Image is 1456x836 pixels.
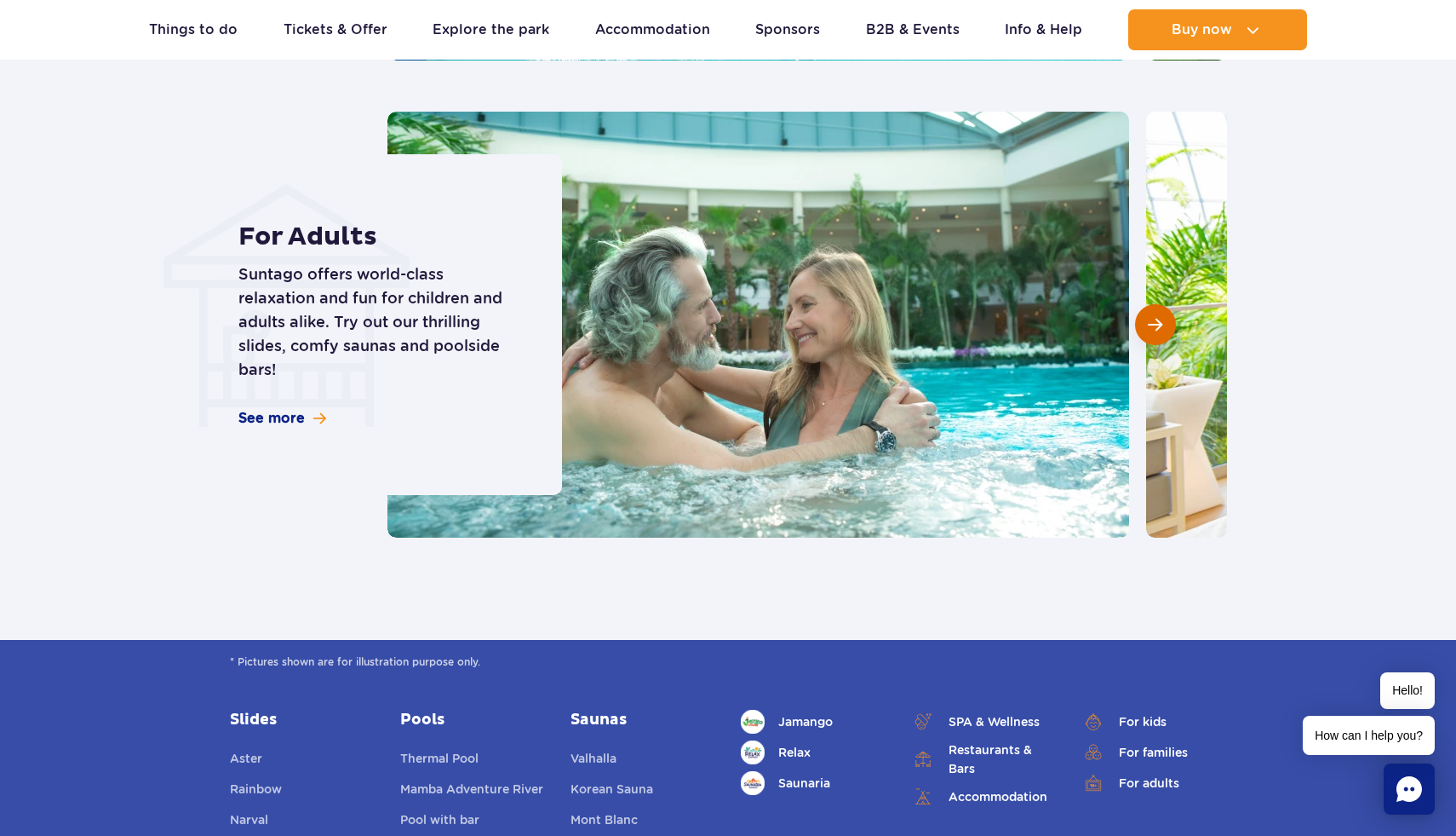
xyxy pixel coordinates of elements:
span: Aster [230,752,262,765]
a: Aster [230,749,262,773]
a: Tickets & Offer [284,9,387,50]
a: Korean Sauna [570,780,653,804]
a: For kids [1081,710,1226,734]
img: A smiling couple enjoying their relaxation at Suntago, surrounded by lush palm trees [387,112,1129,538]
p: Suntago offers world-class relaxation and fun for children and adults alike. Try out our thrillin... [238,262,524,382]
span: Hello! [1380,672,1435,709]
a: For adults [1081,771,1226,795]
a: Thermal Pool [400,749,479,773]
a: For families [1081,741,1226,764]
a: Narval [230,810,268,834]
a: Saunas [570,710,715,730]
span: * Pictures shown are for illustration purpose only. [230,654,1227,671]
button: Next slide [1135,304,1176,345]
a: See more [238,409,326,428]
a: Accommodation [595,9,710,50]
button: Buy now [1128,9,1307,50]
a: B2B & Events [866,9,960,50]
span: How can I help you? [1303,716,1435,755]
a: Relax [741,741,886,764]
a: Explore the park [433,9,549,50]
a: Info & Help [1005,9,1082,50]
a: Restaurants & Bars [911,741,1056,778]
a: Saunaria [741,771,886,795]
a: Rainbow [230,780,282,804]
a: SPA & Wellness [911,710,1056,734]
a: Valhalla [570,749,616,773]
strong: For Adults [238,222,524,252]
span: Buy now [1172,22,1232,37]
a: Accommodation [911,785,1056,809]
div: Chat [1384,764,1435,815]
span: Rainbow [230,782,282,796]
a: Pool with bar [400,810,479,834]
span: Narval [230,813,268,827]
a: Things to do [149,9,238,50]
a: Pools [400,710,545,730]
a: Mont Blanc [570,810,638,834]
a: Mamba Adventure River [400,780,543,804]
span: See more [238,409,305,428]
a: Sponsors [755,9,820,50]
a: Slides [230,710,375,730]
a: Jamango [741,710,886,734]
span: Jamango [778,712,833,731]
